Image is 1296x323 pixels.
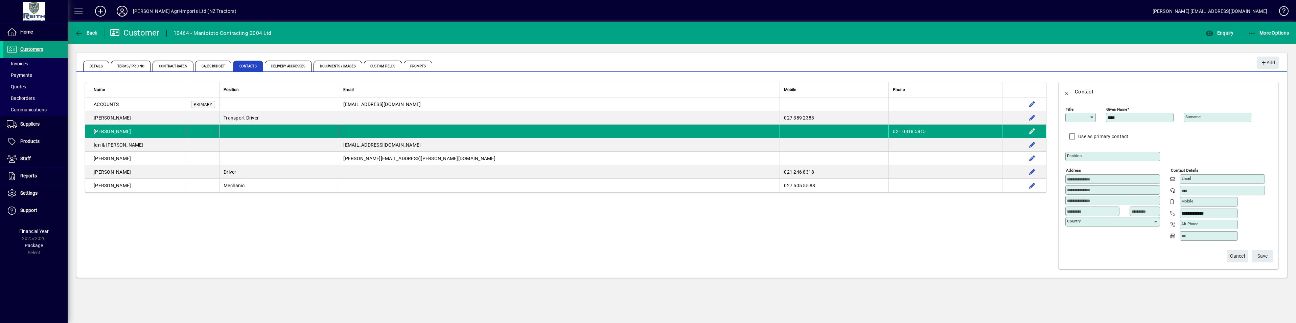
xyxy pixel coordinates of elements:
[343,156,495,161] span: [PERSON_NAME][EMAIL_ADDRESS][PERSON_NAME][DOMAIN_NAME]
[94,129,131,134] span: [PERSON_NAME]
[1252,250,1273,262] button: Save
[343,102,421,107] span: [EMAIL_ADDRESS][DOMAIN_NAME]
[784,86,884,93] div: Mobile
[784,86,796,93] span: Mobile
[20,46,43,52] span: Customers
[3,202,68,219] a: Support
[1059,84,1075,100] button: Back
[1274,1,1288,23] a: Knowledge Base
[3,150,68,167] a: Staff
[7,84,26,89] span: Quotes
[3,116,68,133] a: Suppliers
[3,104,68,115] a: Communications
[784,115,814,121] span: 027 389 2383
[3,185,68,202] a: Settings
[173,28,272,39] div: 10464 - Maniototo Contracting 2004 Ltd
[20,208,37,213] span: Support
[111,5,133,17] button: Profile
[343,86,776,93] div: Email
[1181,199,1193,203] mat-label: Mobile
[1257,251,1268,262] span: ave
[20,138,40,144] span: Products
[153,61,193,71] span: Contract Rates
[3,92,68,104] a: Backorders
[111,61,151,71] span: Terms / Pricing
[364,61,402,71] span: Custom Fields
[7,72,32,78] span: Payments
[195,61,231,71] span: Sales Budget
[1227,250,1248,262] button: Cancel
[219,111,339,125] td: Transport Driver
[343,86,354,93] span: Email
[20,190,38,196] span: Settings
[404,61,433,71] span: Prompts
[784,169,814,175] span: 021 246 8318
[133,6,236,17] div: [PERSON_NAME] Agri-Imports Ltd (NZ Tractors)
[1153,6,1267,17] div: [PERSON_NAME] [EMAIL_ADDRESS][DOMAIN_NAME]
[224,86,335,93] div: Position
[94,142,143,148] span: Ian & [PERSON_NAME]
[1185,114,1201,119] mat-label: Surname
[314,61,362,71] span: Documents / Images
[90,5,111,17] button: Add
[265,61,312,71] span: Delivery Addresses
[343,142,421,148] span: [EMAIL_ADDRESS][DOMAIN_NAME]
[893,86,998,93] div: Phone
[893,129,926,134] span: 021 0818 5815
[3,69,68,81] a: Payments
[7,107,47,112] span: Communications
[194,102,212,107] span: Primary
[7,61,28,66] span: Invoices
[1257,57,1279,69] button: Add
[1205,30,1233,36] span: Enquiry
[1066,107,1073,112] mat-label: Title
[219,179,339,192] td: Mechanic
[94,86,183,93] div: Name
[73,27,99,39] button: Back
[83,61,109,71] span: Details
[3,133,68,150] a: Products
[3,168,68,185] a: Reports
[94,86,105,93] span: Name
[75,30,97,36] span: Back
[1230,251,1245,262] span: Cancel
[233,61,263,71] span: Contacts
[1181,221,1198,226] mat-label: Alt Phone
[1246,27,1291,39] button: More Options
[1260,57,1275,68] span: Add
[7,95,35,101] span: Backorders
[68,27,105,39] app-page-header-button: Back
[94,115,131,121] span: [PERSON_NAME]
[19,229,49,234] span: Financial Year
[3,81,68,92] a: Quotes
[1067,153,1082,158] mat-label: Position
[1106,107,1127,112] mat-label: Given name
[784,183,815,188] span: 027 505 55 88
[1204,27,1235,39] button: Enquiry
[94,183,131,188] span: [PERSON_NAME]
[219,165,339,179] td: Driver
[20,29,33,35] span: Home
[25,243,43,248] span: Package
[20,173,37,178] span: Reports
[20,156,31,161] span: Staff
[1067,219,1081,223] mat-label: Country
[1075,86,1093,97] div: Contact
[1257,253,1260,259] span: S
[94,156,131,161] span: [PERSON_NAME]
[1181,176,1191,181] mat-label: Email
[94,102,119,107] span: ACCOUNTS
[94,169,131,175] span: [PERSON_NAME]
[3,24,68,41] a: Home
[1248,30,1289,36] span: More Options
[3,58,68,69] a: Invoices
[20,121,40,127] span: Suppliers
[893,86,905,93] span: Phone
[1077,133,1129,140] label: Use as primary contact
[224,86,239,93] span: Position
[110,27,160,38] div: Customer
